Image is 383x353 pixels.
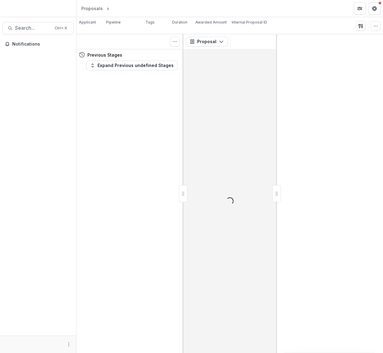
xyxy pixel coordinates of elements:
nav: breadcrumb [79,4,137,13]
p: Applicant [79,20,96,25]
p: Internal Proposal ID [232,20,267,25]
button: Notifications [2,39,74,49]
button: Search... [2,22,74,34]
button: More [65,341,72,348]
div: Proposals [81,5,103,12]
button: Expand Previous undefined Stages [86,61,178,70]
h4: Previous Stages [87,52,122,58]
p: Awarded Amount [195,20,227,25]
button: Partners [354,2,366,15]
span: Search... [15,25,51,31]
button: Get Help [368,2,381,15]
div: Ctrl + K [53,25,68,32]
p: Pipeline [106,20,121,25]
p: Duration [172,20,187,25]
a: Proposals [79,4,105,13]
button: Toggle View Cancelled Tasks [170,37,180,46]
span: Notifications [12,42,71,47]
button: Proposal [186,37,228,46]
p: Tags [145,20,155,25]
